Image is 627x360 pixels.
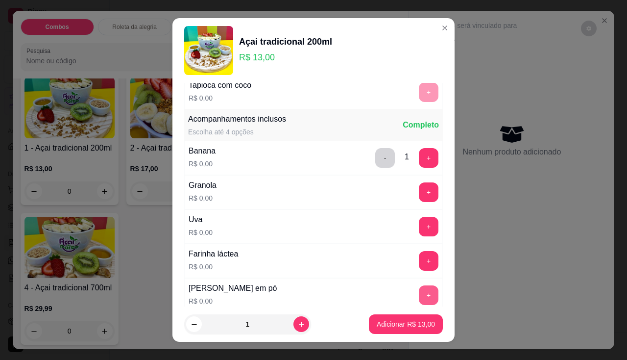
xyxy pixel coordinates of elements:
p: R$ 0,00 [189,228,213,237]
button: Adicionar R$ 13,00 [369,314,443,334]
div: Açai tradicional 200ml [239,35,332,49]
button: add [419,285,438,305]
div: Farinha láctea [189,248,238,260]
div: 1 [405,151,409,163]
button: increase-product-quantity [293,316,309,332]
div: Tapioca com coco [189,79,251,91]
p: R$ 0,00 [189,193,217,203]
div: Completo [403,119,439,131]
div: Uva [189,214,213,226]
button: add [419,182,438,202]
button: decrease-product-quantity [186,316,202,332]
div: [PERSON_NAME] em pó [189,283,277,294]
button: add [419,148,438,168]
p: R$ 0,00 [189,296,277,306]
div: Banana [189,145,216,157]
p: Adicionar R$ 13,00 [377,319,435,329]
button: delete [375,148,395,168]
p: R$ 0,00 [189,262,238,272]
button: add [419,217,438,236]
div: Escolha até 4 opções [188,127,286,137]
button: Close [437,20,453,36]
div: Acompanhamentos inclusos [188,113,286,125]
p: R$ 0,00 [189,93,251,103]
p: R$ 0,00 [189,159,216,169]
button: add [419,251,438,271]
div: Granola [189,180,217,191]
img: product-image [184,26,233,75]
p: R$ 13,00 [239,51,332,64]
